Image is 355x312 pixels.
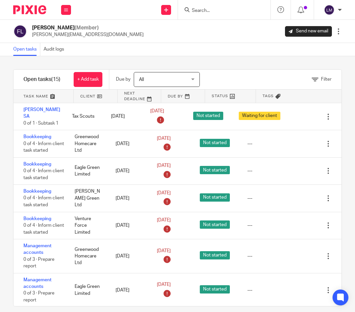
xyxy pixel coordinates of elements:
span: Not started [200,139,230,147]
div: [DATE] [109,164,150,177]
h2: [PERSON_NAME] [32,24,144,31]
span: Waiting for client [239,112,280,120]
div: [DATE] [109,284,150,297]
div: Greenwood Homecare Ltd [68,130,109,157]
span: 0 of 4 · Inform client task started [23,169,64,180]
div: [DATE] [109,192,150,205]
div: [DATE] [109,250,150,263]
a: Bookkeeping [23,216,51,221]
span: Not started [200,285,230,293]
p: Due by [116,76,130,83]
span: (Member) [75,25,99,30]
span: 0 of 4 · Inform client task started [23,141,64,153]
div: --- [247,287,252,293]
p: [PERSON_NAME][EMAIL_ADDRESS][DOMAIN_NAME] [32,31,144,38]
div: [DATE] [109,137,150,150]
span: [DATE] [157,283,171,287]
a: Open tasks [13,43,40,56]
span: Not started [200,193,230,202]
div: --- [247,253,252,259]
a: Bookkeeping [23,162,51,167]
div: --- [247,195,252,202]
span: Not started [200,220,230,229]
a: Management accounts [23,244,52,255]
a: Audit logs [44,43,67,56]
span: 0 of 3 · Prepare report [23,291,54,303]
span: 0 of 4 · Inform client task started [23,196,64,208]
img: Pixie [13,5,46,14]
h1: Open tasks [23,76,60,83]
a: [PERSON_NAME] SA [23,107,60,119]
div: [DATE] [109,219,150,232]
span: 0 of 1 · Subtask 1 [23,121,58,126]
div: [DATE] [104,110,144,123]
span: Not started [200,251,230,259]
div: Eagle Green Limited [68,280,109,300]
span: 0 of 3 · Prepare report [23,257,54,269]
span: Status [212,93,228,99]
div: --- [247,222,252,229]
span: [DATE] [157,163,171,168]
div: --- [247,140,252,147]
a: Bookkeeping [23,135,51,139]
a: Send new email [285,26,332,37]
span: (15) [51,77,60,82]
span: [DATE] [157,218,171,222]
a: Bookkeeping [23,189,51,194]
span: Filter [321,77,332,82]
span: [DATE] [157,191,171,195]
span: [DATE] [157,136,171,141]
div: Venture Force Limited [68,212,109,239]
span: Not started [193,112,223,120]
div: Tax Scouts [65,110,105,123]
span: Not started [200,166,230,174]
a: Management accounts [23,278,52,289]
span: [DATE] [150,109,164,114]
div: Eagle Green Limited [68,161,109,181]
div: --- [247,168,252,174]
div: Greenwood Homecare Ltd [68,243,109,270]
div: [PERSON_NAME] Green Ltd [68,185,109,212]
span: All [139,77,144,82]
input: Search [191,8,251,14]
span: [DATE] [157,249,171,253]
img: svg%3E [324,5,335,15]
img: svg%3E [13,24,27,38]
span: 0 of 4 · Inform client task started [23,223,64,235]
span: Tags [263,93,274,99]
a: + Add task [74,72,102,87]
